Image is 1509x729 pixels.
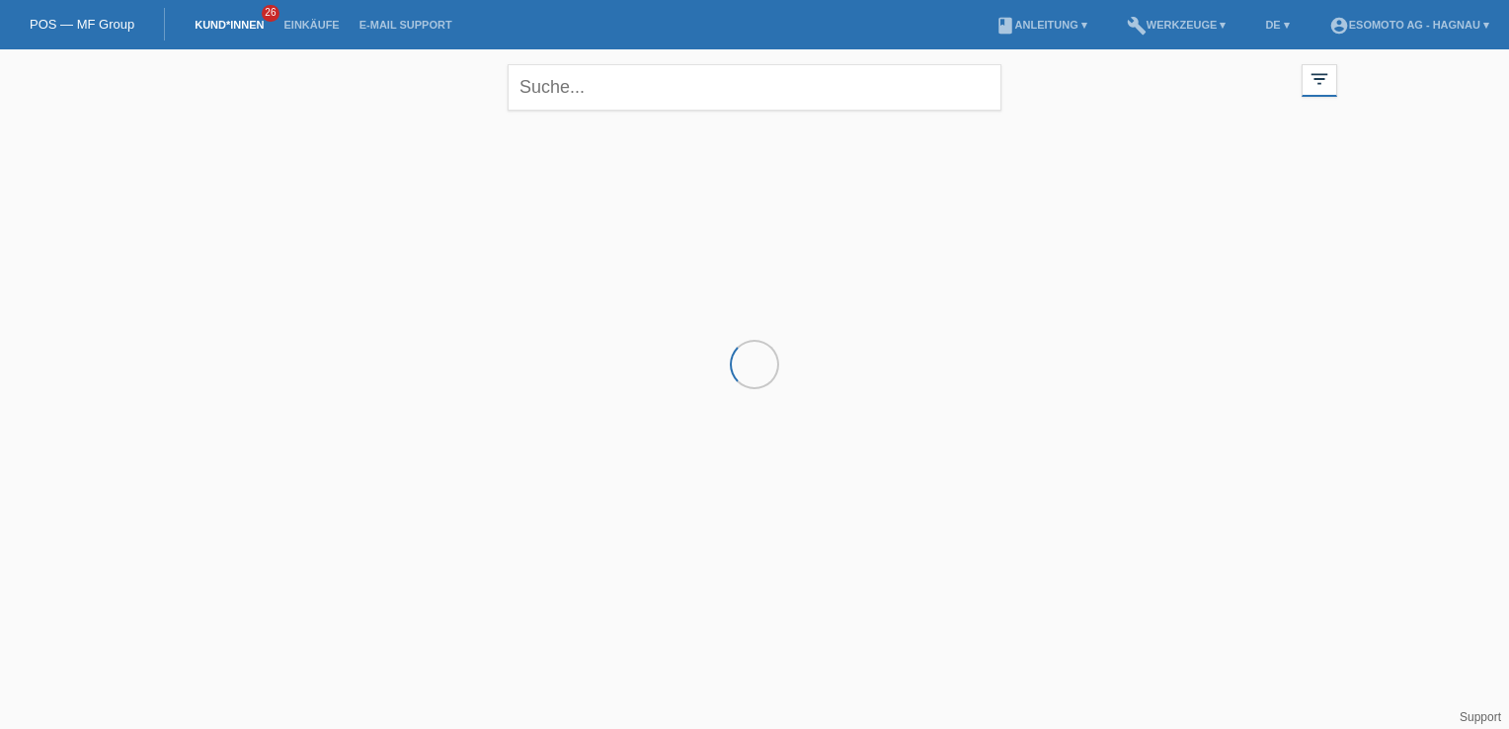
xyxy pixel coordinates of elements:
[350,19,462,31] a: E-Mail Support
[1255,19,1299,31] a: DE ▾
[1329,16,1349,36] i: account_circle
[995,16,1015,36] i: book
[1309,68,1330,90] i: filter_list
[986,19,1097,31] a: bookAnleitung ▾
[1319,19,1499,31] a: account_circleEsomoto AG - Hagnau ▾
[30,17,134,32] a: POS — MF Group
[1117,19,1236,31] a: buildWerkzeuge ▾
[1460,710,1501,724] a: Support
[508,64,1001,111] input: Suche...
[262,5,279,22] span: 26
[185,19,274,31] a: Kund*innen
[274,19,349,31] a: Einkäufe
[1127,16,1147,36] i: build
